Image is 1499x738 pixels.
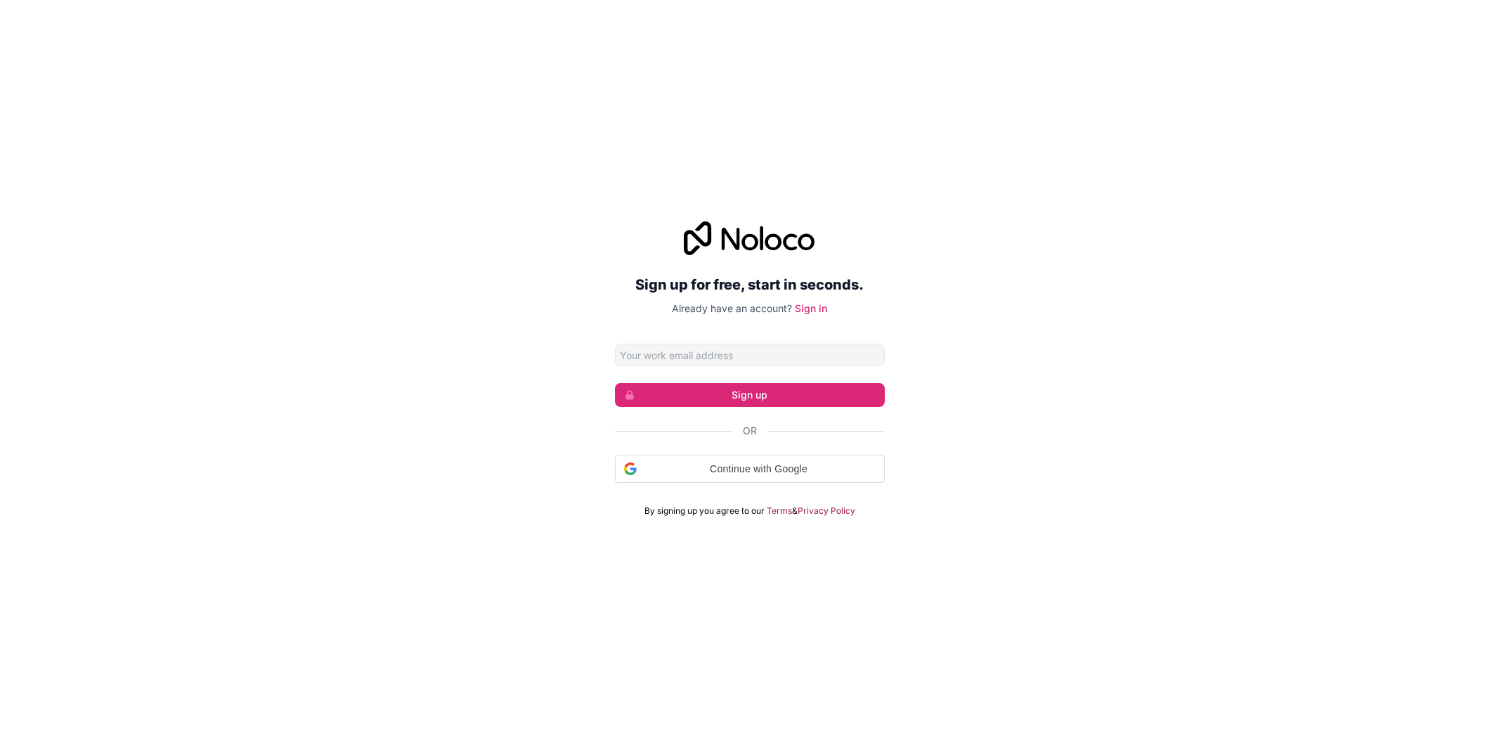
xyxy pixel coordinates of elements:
[743,424,757,438] span: Or
[798,505,855,517] a: Privacy Policy
[615,455,885,483] div: Continue with Google
[644,505,765,517] span: By signing up you agree to our
[767,505,792,517] a: Terms
[615,344,885,366] input: Email address
[795,302,827,314] a: Sign in
[615,383,885,407] button: Sign up
[642,462,876,477] span: Continue with Google
[672,302,792,314] span: Already have an account?
[792,505,798,517] span: &
[615,272,885,297] h2: Sign up for free, start in seconds.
